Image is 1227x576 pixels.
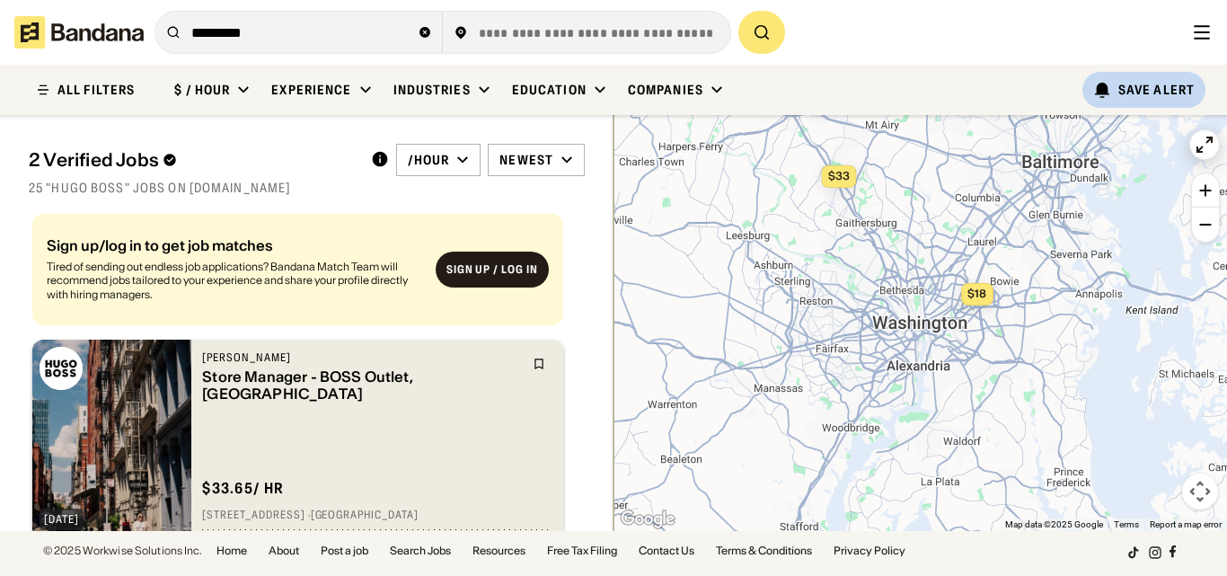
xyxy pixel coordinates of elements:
[547,545,617,556] a: Free Tax Filing
[47,260,421,302] div: Tired of sending out endless job applications? Bandana Match Team will recommend jobs tailored to...
[716,545,812,556] a: Terms & Conditions
[29,180,585,196] div: 25 "hugo boss" jobs on [DOMAIN_NAME]
[967,287,986,300] span: $18
[271,82,351,98] div: Experience
[639,545,694,556] a: Contact Us
[269,545,299,556] a: About
[499,152,553,168] div: Newest
[472,545,525,556] a: Resources
[216,545,247,556] a: Home
[1005,519,1103,529] span: Map data ©2025 Google
[14,16,144,49] img: Bandana logotype
[174,82,230,98] div: $ / hour
[512,82,587,98] div: Education
[827,169,849,182] span: $33
[202,368,522,403] div: Store Manager - BOSS Outlet, [GEOGRAPHIC_DATA]
[1118,82,1195,98] div: Save Alert
[1114,519,1139,529] a: Terms (opens in new tab)
[57,84,135,96] div: ALL FILTERS
[1150,519,1222,529] a: Report a map error
[834,545,905,556] a: Privacy Policy
[29,207,585,531] div: grid
[618,508,677,531] a: Open this area in Google Maps (opens a new window)
[202,350,522,365] div: [PERSON_NAME]
[628,82,703,98] div: Companies
[47,238,421,253] div: Sign up/log in to get job matches
[408,152,450,168] div: /hour
[1182,474,1218,510] button: Map camera controls
[43,545,202,556] div: © 2025 Workwise Solutions Inc.
[390,545,451,556] a: Search Jobs
[321,545,368,556] a: Post a job
[29,149,357,171] div: 2 Verified Jobs
[618,508,677,531] img: Google
[446,263,538,278] div: Sign up / Log in
[393,82,471,98] div: Industries
[40,347,83,390] img: HUGO BOSS logo
[202,479,284,498] div: $ 33.65 / hr
[44,514,79,525] div: [DATE]
[202,509,552,523] div: [STREET_ADDRESS] · [GEOGRAPHIC_DATA]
